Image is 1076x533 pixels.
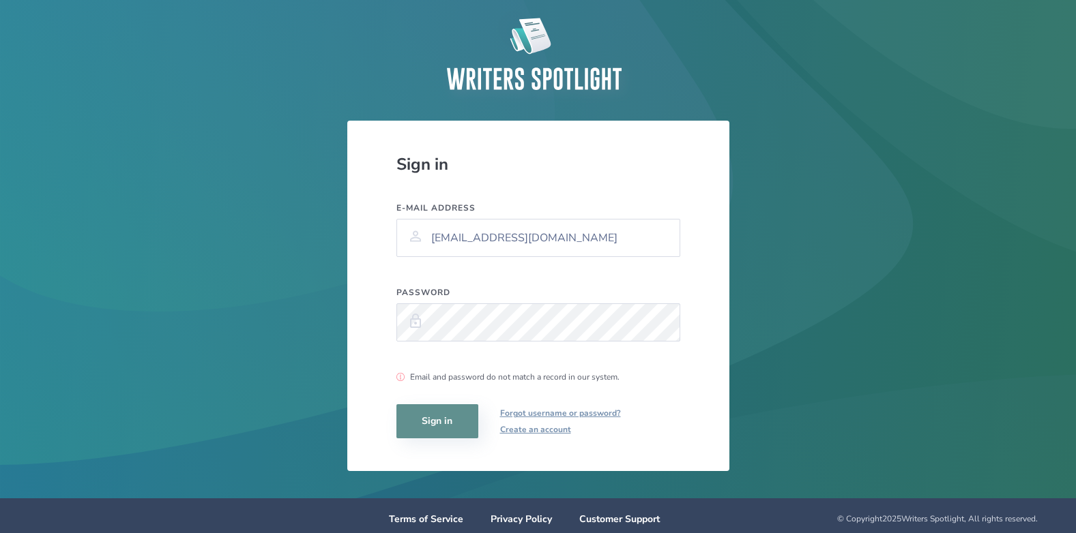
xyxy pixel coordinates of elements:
a: Forgot username or password? [500,405,621,421]
label: Password [396,287,680,298]
a: Create an account [500,421,621,438]
button: Sign in [396,404,478,438]
a: Customer Support [579,513,660,526]
div: Sign in [396,153,680,175]
a: Privacy Policy [491,513,552,526]
label: Email and password do not match a record in our system. [396,371,680,382]
div: © Copyright 2025 Writers Spotlight, All rights reserved. [695,513,1038,524]
a: Terms of Service [389,513,463,526]
input: example@domain.com [396,219,680,257]
label: E-mail address [396,202,680,213]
